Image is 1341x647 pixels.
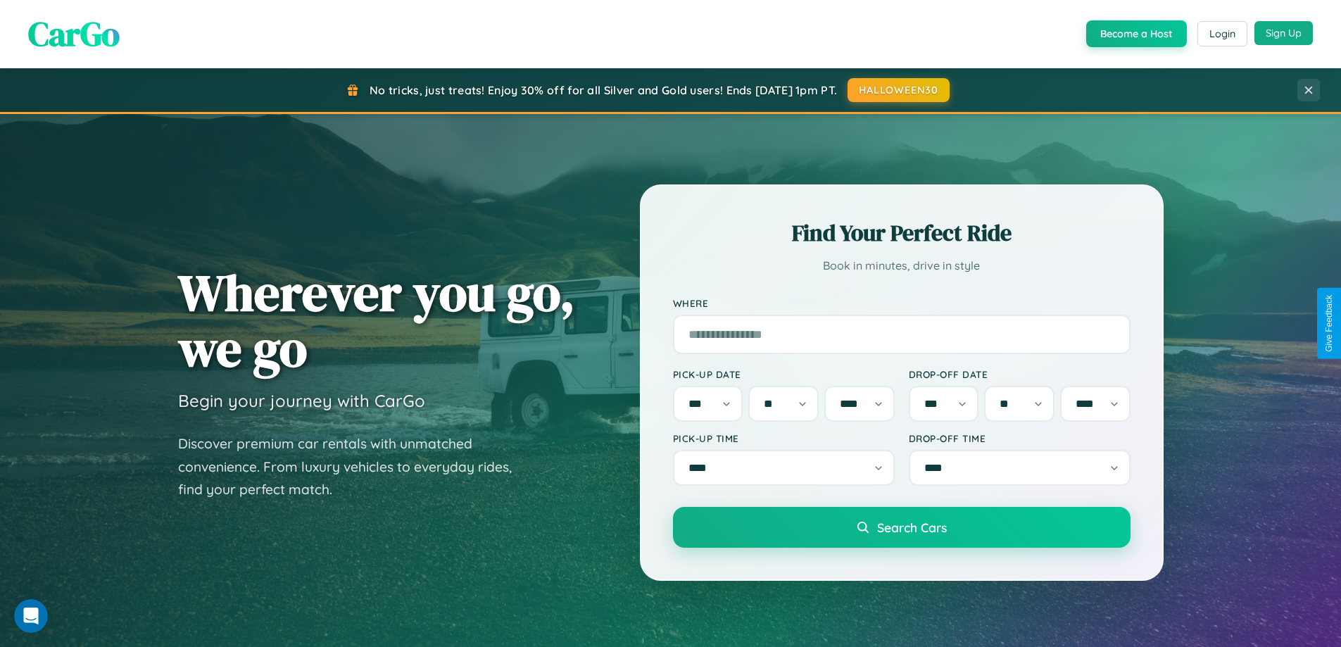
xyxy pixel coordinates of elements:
label: Pick-up Time [673,432,895,444]
div: Give Feedback [1324,295,1334,352]
h2: Find Your Perfect Ride [673,218,1131,249]
button: Sign Up [1254,21,1313,45]
button: Become a Host [1086,20,1187,47]
label: Drop-off Time [909,432,1131,444]
button: Login [1197,21,1247,46]
p: Discover premium car rentals with unmatched convenience. From luxury vehicles to everyday rides, ... [178,432,530,501]
label: Where [673,297,1131,309]
h3: Begin your journey with CarGo [178,390,425,411]
button: Search Cars [673,507,1131,548]
span: No tricks, just treats! Enjoy 30% off for all Silver and Gold users! Ends [DATE] 1pm PT. [370,83,837,97]
span: Search Cars [877,520,947,535]
p: Book in minutes, drive in style [673,256,1131,276]
button: HALLOWEEN30 [848,78,950,102]
h1: Wherever you go, we go [178,265,575,376]
span: CarGo [28,11,120,57]
label: Pick-up Date [673,368,895,380]
iframe: Intercom live chat [14,599,48,633]
label: Drop-off Date [909,368,1131,380]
